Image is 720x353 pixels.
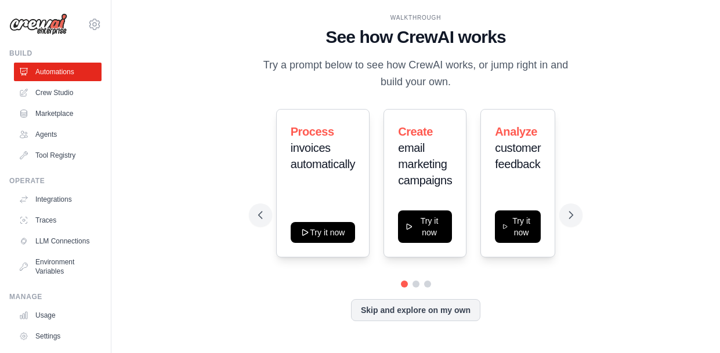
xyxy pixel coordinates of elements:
p: Try a prompt below to see how CrewAI works, or jump right in and build your own. [258,57,573,91]
a: Traces [14,211,102,230]
button: Skip and explore on my own [351,299,480,321]
div: WALKTHROUGH [258,13,573,22]
a: LLM Connections [14,232,102,250]
a: Settings [14,327,102,345]
span: Process [291,125,334,138]
a: Tool Registry [14,146,102,165]
a: Automations [14,63,102,81]
h1: See how CrewAI works [258,27,573,48]
span: email marketing campaigns [398,141,452,187]
div: Manage [9,292,102,301]
a: Usage [14,306,102,325]
a: Environment Variables [14,253,102,281]
div: Operate [9,176,102,185]
a: Integrations [14,190,102,209]
a: Marketplace [14,104,102,123]
button: Try it now [398,210,452,243]
div: Build [9,49,102,58]
span: Analyze [495,125,537,138]
span: Create [398,125,433,138]
span: customer feedback [495,141,541,170]
a: Crew Studio [14,83,102,102]
a: Agents [14,125,102,144]
img: Logo [9,13,67,35]
button: Try it now [495,210,541,243]
span: invoices automatically [291,141,356,170]
button: Try it now [291,222,356,243]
